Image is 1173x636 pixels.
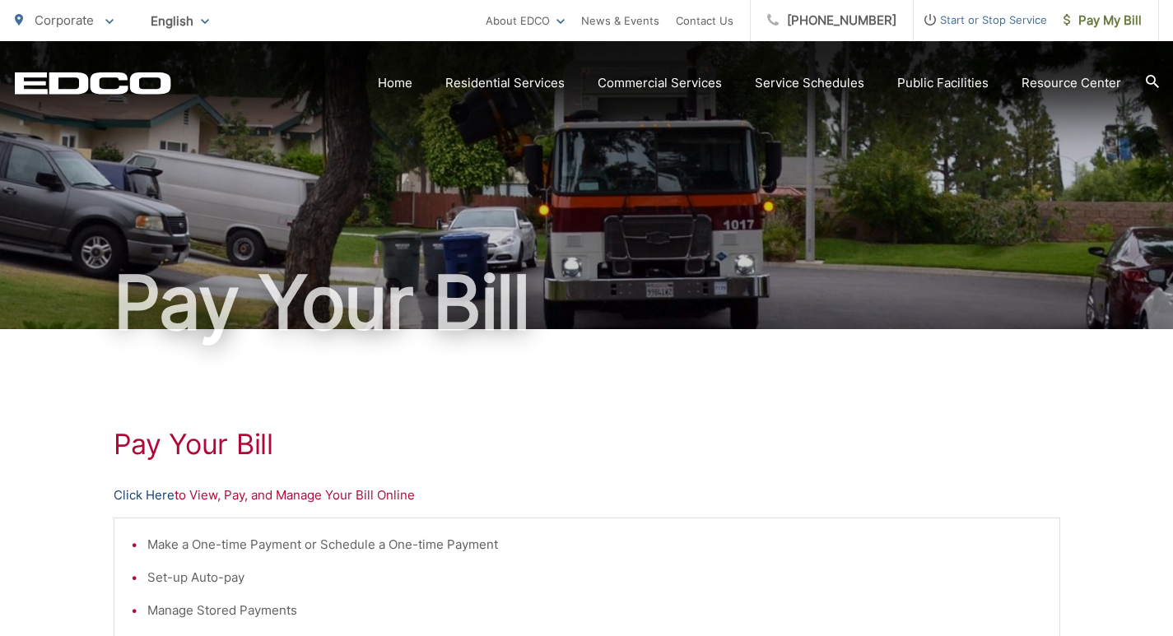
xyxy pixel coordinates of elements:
a: Service Schedules [755,73,864,93]
h1: Pay Your Bill [114,428,1060,461]
a: Resource Center [1022,73,1121,93]
span: Corporate [35,12,94,28]
li: Set-up Auto-pay [147,568,1043,587]
a: About EDCO [486,11,565,30]
span: Pay My Bill [1064,11,1142,30]
h1: Pay Your Bill [15,262,1159,344]
p: to View, Pay, and Manage Your Bill Online [114,485,1060,505]
a: Public Facilities [897,73,989,93]
a: Home [378,73,412,93]
a: Click Here [114,485,175,505]
a: EDCD logo. Return to the homepage. [15,72,171,95]
li: Make a One-time Payment or Schedule a One-time Payment [147,535,1043,555]
a: Contact Us [676,11,733,30]
a: Commercial Services [598,73,722,93]
a: News & Events [581,11,659,30]
li: Manage Stored Payments [147,601,1043,620]
a: Residential Services [445,73,565,93]
span: English [138,7,221,35]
